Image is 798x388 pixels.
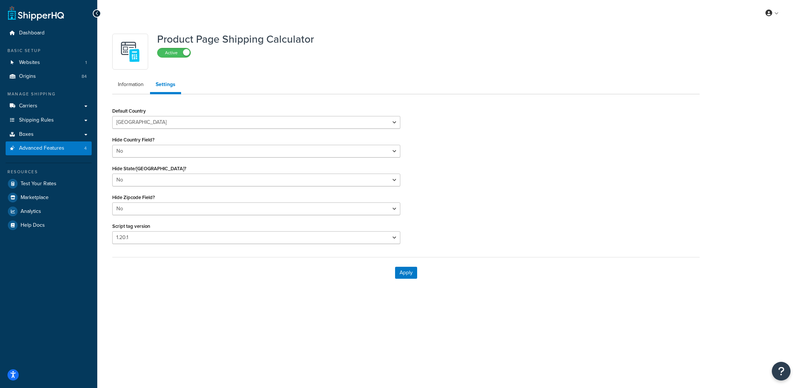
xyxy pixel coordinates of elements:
a: Settings [150,77,181,94]
span: Advanced Features [19,145,64,152]
a: Websites1 [6,56,92,70]
a: Help Docs [6,219,92,232]
li: Websites [6,56,92,70]
a: Carriers [6,99,92,113]
span: Marketplace [21,195,49,201]
span: 84 [82,73,87,80]
a: Test Your Rates [6,177,92,190]
div: Manage Shipping [6,91,92,97]
label: Hide State/[GEOGRAPHIC_DATA]? [112,166,186,171]
a: Shipping Rules [6,113,92,127]
a: Marketplace [6,191,92,204]
a: Information [112,77,149,92]
h1: Product Page Shipping Calculator [157,34,314,45]
a: Dashboard [6,26,92,40]
img: +D8d0cXZM7VpdAAAAAElFTkSuQmCC [117,39,143,65]
span: Shipping Rules [19,117,54,123]
a: Boxes [6,128,92,141]
label: Active [158,48,190,57]
div: Resources [6,169,92,175]
button: Open Resource Center [772,362,791,381]
span: Analytics [21,208,41,215]
span: Boxes [19,131,34,138]
li: Advanced Features [6,141,92,155]
span: Help Docs [21,222,45,229]
span: Origins [19,73,36,80]
li: Origins [6,70,92,83]
label: Script tag version [112,223,150,229]
span: 4 [84,145,87,152]
label: Hide Country Field? [112,137,155,143]
a: Analytics [6,205,92,218]
span: Dashboard [19,30,45,36]
label: Default Country [112,108,146,114]
div: Basic Setup [6,48,92,54]
button: Apply [395,267,417,279]
a: Origins84 [6,70,92,83]
label: Hide Zipcode Field? [112,195,155,200]
span: 1 [85,59,87,66]
span: Carriers [19,103,37,109]
span: Test Your Rates [21,181,56,187]
a: Advanced Features4 [6,141,92,155]
span: Websites [19,59,40,66]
